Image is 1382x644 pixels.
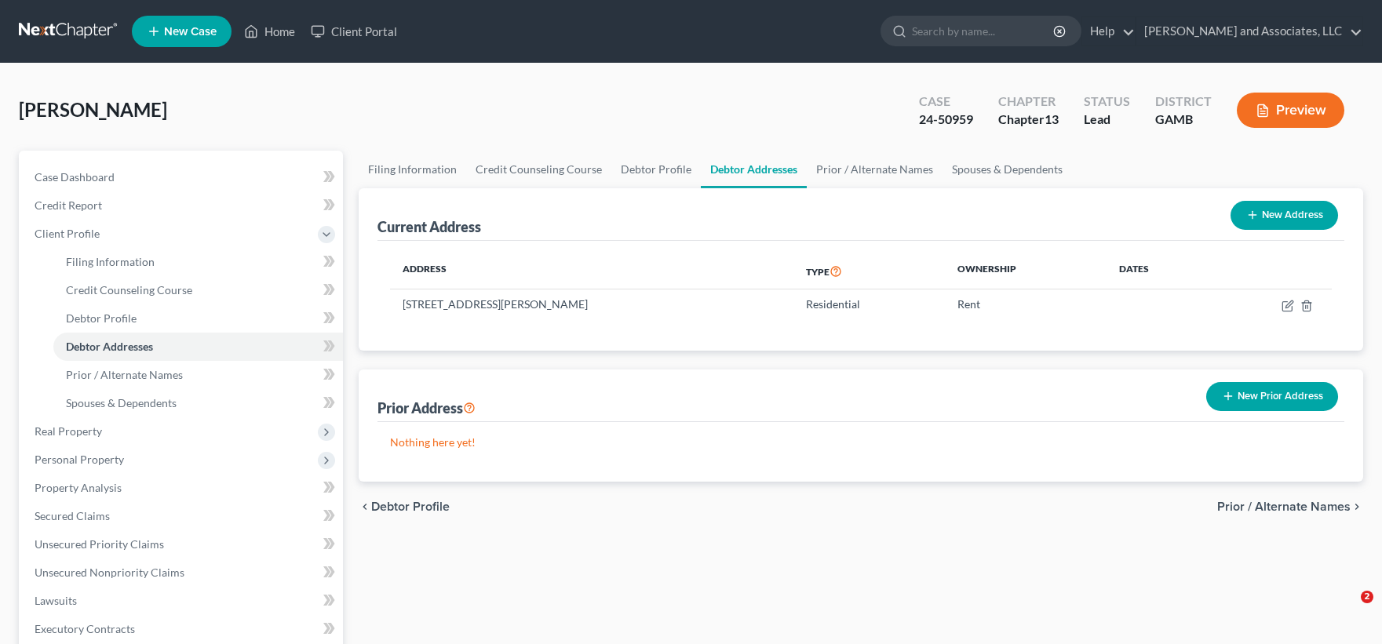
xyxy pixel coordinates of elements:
[53,276,343,304] a: Credit Counseling Course
[35,509,110,522] span: Secured Claims
[1231,201,1338,230] button: New Address
[793,253,946,289] th: Type
[1361,591,1373,603] span: 2
[66,311,137,325] span: Debtor Profile
[35,566,184,579] span: Unsecured Nonpriority Claims
[1329,591,1366,628] iframe: Intercom live chat
[66,340,153,353] span: Debtor Addresses
[390,435,1332,450] p: Nothing here yet!
[35,170,115,184] span: Case Dashboard
[1217,500,1363,513] button: Prior / Alternate Names chevron_right
[943,151,1072,188] a: Spouses & Dependents
[919,93,973,111] div: Case
[1155,111,1212,129] div: GAMB
[53,361,343,389] a: Prior / Alternate Names
[1136,17,1362,45] a: [PERSON_NAME] and Associates, LLC
[303,17,405,45] a: Client Portal
[359,500,371,513] i: chevron_left
[390,253,793,289] th: Address
[66,283,192,297] span: Credit Counseling Course
[164,26,217,38] span: New Case
[1237,93,1344,128] button: Preview
[359,151,466,188] a: Filing Information
[35,424,102,438] span: Real Property
[1084,111,1130,129] div: Lead
[371,500,450,513] span: Debtor Profile
[35,453,124,466] span: Personal Property
[35,481,122,494] span: Property Analysis
[945,289,1106,319] td: Rent
[912,16,1056,45] input: Search by name...
[66,368,183,381] span: Prior / Alternate Names
[22,191,343,220] a: Credit Report
[35,227,100,240] span: Client Profile
[1107,253,1212,289] th: Dates
[390,289,793,319] td: [STREET_ADDRESS][PERSON_NAME]
[793,289,946,319] td: Residential
[1155,93,1212,111] div: District
[53,389,343,417] a: Spouses & Dependents
[377,217,481,236] div: Current Address
[22,163,343,191] a: Case Dashboard
[22,615,343,643] a: Executory Contracts
[35,594,77,607] span: Lawsuits
[53,304,343,333] a: Debtor Profile
[1217,500,1351,513] span: Prior / Alternate Names
[998,111,1059,129] div: Chapter
[236,17,303,45] a: Home
[611,151,701,188] a: Debtor Profile
[945,253,1106,289] th: Ownership
[22,558,343,587] a: Unsecured Nonpriority Claims
[22,502,343,530] a: Secured Claims
[35,198,102,212] span: Credit Report
[919,111,973,129] div: 24-50959
[377,398,476,417] div: Prior Address
[22,474,343,502] a: Property Analysis
[53,333,343,361] a: Debtor Addresses
[1084,93,1130,111] div: Status
[19,98,167,121] span: [PERSON_NAME]
[66,396,177,409] span: Spouses & Dependents
[22,530,343,558] a: Unsecured Priority Claims
[466,151,611,188] a: Credit Counseling Course
[66,255,155,268] span: Filing Information
[998,93,1059,111] div: Chapter
[807,151,943,188] a: Prior / Alternate Names
[1045,111,1059,126] span: 13
[53,248,343,276] a: Filing Information
[35,537,164,551] span: Unsecured Priority Claims
[359,500,450,513] button: chevron_left Debtor Profile
[1082,17,1135,45] a: Help
[1206,382,1338,411] button: New Prior Address
[1351,500,1363,513] i: chevron_right
[22,587,343,615] a: Lawsuits
[701,151,807,188] a: Debtor Addresses
[35,622,135,635] span: Executory Contracts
